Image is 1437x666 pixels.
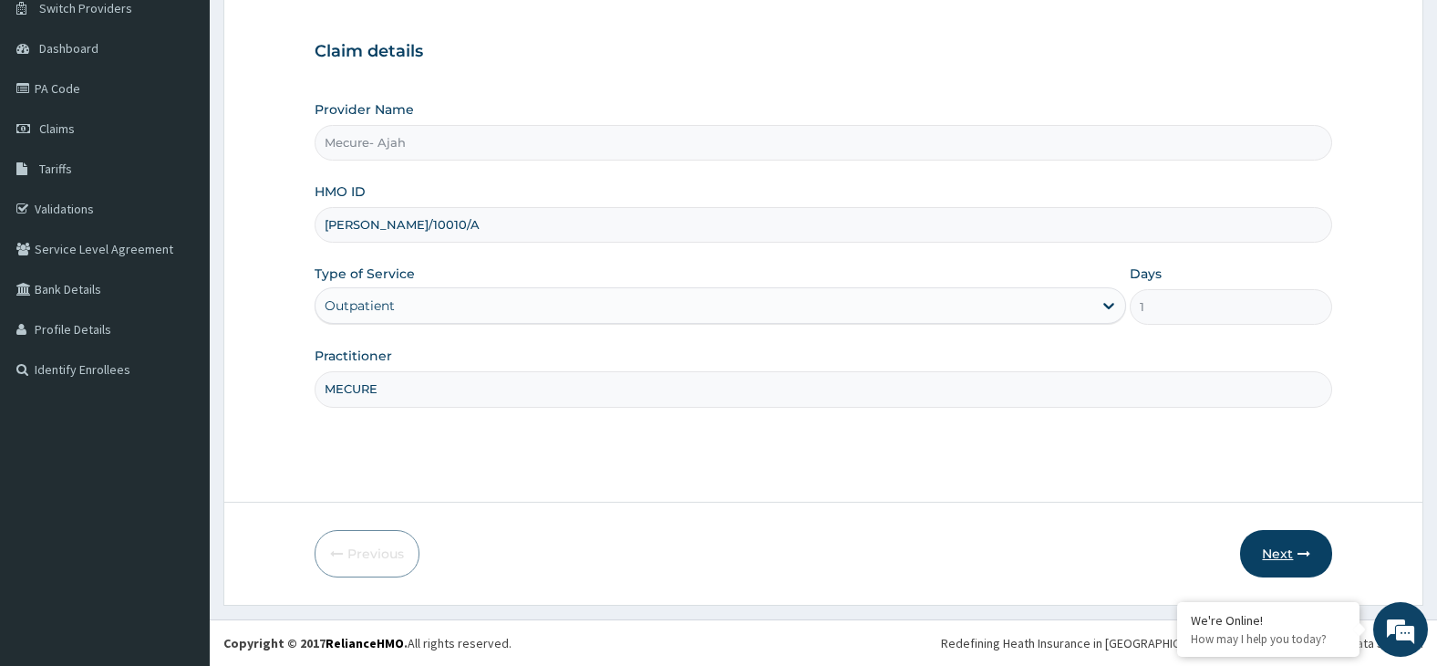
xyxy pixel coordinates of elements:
[315,530,419,578] button: Previous
[210,619,1437,666] footer: All rights reserved.
[1240,530,1332,578] button: Next
[315,347,392,365] label: Practitioner
[39,40,98,57] span: Dashboard
[315,42,1333,62] h3: Claim details
[315,371,1333,407] input: Enter Name
[326,635,404,651] a: RelianceHMO
[1130,265,1162,283] label: Days
[106,211,252,395] span: We're online!
[315,182,366,201] label: HMO ID
[941,634,1423,652] div: Redefining Heath Insurance in [GEOGRAPHIC_DATA] using Telemedicine and Data Science!
[325,297,395,315] div: Outpatient
[1191,631,1346,647] p: How may I help you today?
[315,100,414,119] label: Provider Name
[1191,612,1346,629] div: We're Online!
[34,91,74,137] img: d_794563401_company_1708531726252_794563401
[39,120,75,137] span: Claims
[95,102,306,126] div: Chat with us now
[315,207,1333,243] input: Enter HMO ID
[299,9,343,53] div: Minimize live chat window
[39,161,72,177] span: Tariffs
[9,460,347,524] textarea: Type your message and hit 'Enter'
[315,265,415,283] label: Type of Service
[223,635,408,651] strong: Copyright © 2017 .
